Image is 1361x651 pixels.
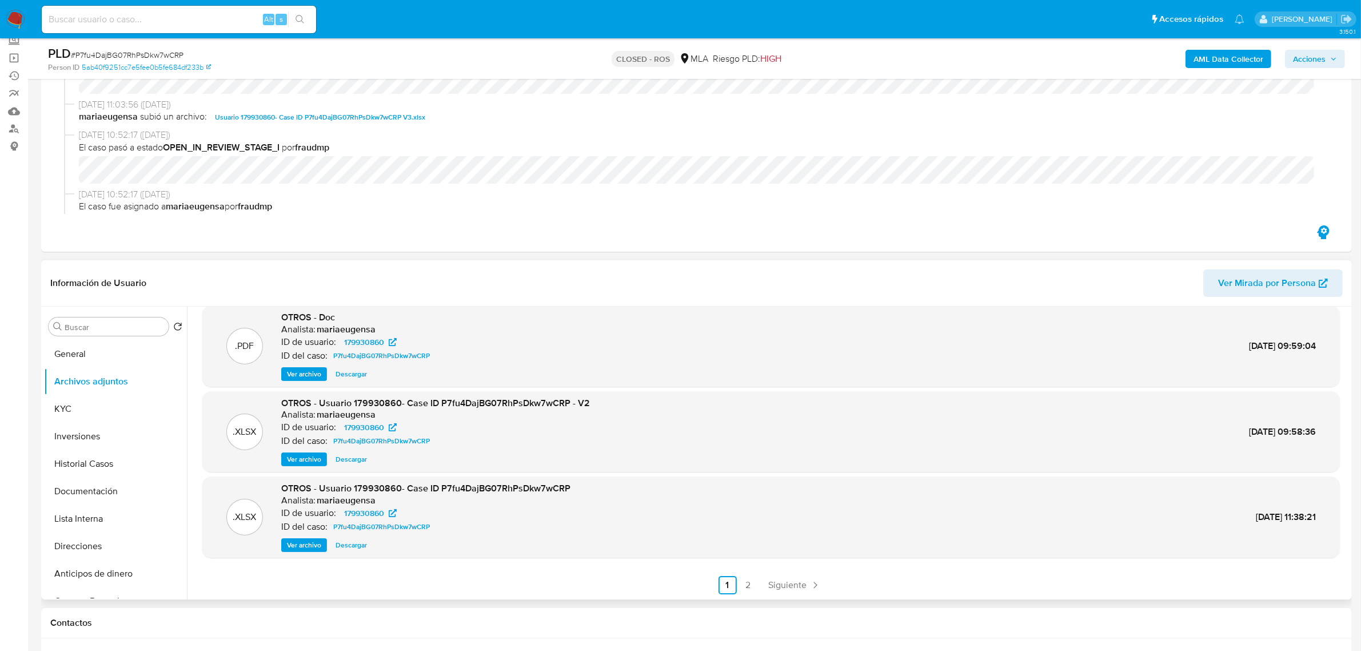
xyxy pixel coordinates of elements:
[713,53,781,65] span: Riesgo PLD:
[79,110,138,124] b: mariaeugensa
[769,581,807,590] span: Siguiente
[344,506,384,520] span: 179930860
[1186,50,1271,68] button: AML Data Collector
[337,506,404,520] a: 179930860
[764,576,825,594] a: Siguiente
[48,62,79,73] b: Person ID
[719,576,737,594] a: Ir a la página 1
[330,538,373,552] button: Descargar
[44,478,187,505] button: Documentación
[329,349,434,363] a: P7fu4DajBG07RhPsDkw7wCRP
[65,322,164,332] input: Buscar
[333,349,430,363] span: P7fu4DajBG07RhPsDkw7wCRP
[330,452,373,466] button: Descargar
[330,367,373,381] button: Descargar
[233,426,257,438] p: .XLSX
[281,311,335,324] span: OTROS - Doc
[50,617,1343,629] h1: Contactos
[337,420,404,434] a: 179930860
[1256,510,1316,523] span: [DATE] 11:38:21
[1339,27,1355,36] span: 3.150.1
[173,322,182,335] button: Volver al orden por defecto
[1203,269,1343,297] button: Ver Mirada por Persona
[1218,269,1316,297] span: Ver Mirada por Persona
[760,52,781,65] span: HIGH
[53,322,62,331] button: Buscar
[281,521,328,533] p: ID del caso:
[333,434,430,448] span: P7fu4DajBG07RhPsDkw7wCRP
[281,495,316,506] p: Analista:
[79,188,1324,201] span: [DATE] 10:52:17 ([DATE])
[79,141,1324,154] span: El caso pasó a estado por
[79,129,1324,141] span: [DATE] 10:52:17 ([DATE])
[1285,50,1345,68] button: Acciones
[287,539,321,551] span: Ver archivo
[1194,50,1263,68] b: AML Data Collector
[44,505,187,533] button: Lista Interna
[264,14,273,25] span: Alt
[42,12,316,27] input: Buscar usuario o caso...
[317,324,376,335] h6: mariaeugensa
[1293,50,1326,68] span: Acciones
[281,409,316,420] p: Analista:
[79,98,1324,111] span: [DATE] 11:03:56 ([DATE])
[1340,13,1352,25] a: Salir
[281,538,327,552] button: Ver archivo
[317,495,376,506] h6: mariaeugensa
[1159,13,1223,25] span: Accesos rápidos
[612,51,674,67] p: CLOSED - ROS
[739,576,757,594] a: Ir a la página 2
[281,396,590,410] span: OTROS - Usuario 179930860- Case ID P7fu4DajBG07RhPsDkw7wCRP - V2
[44,588,187,615] button: Cuentas Bancarias
[79,200,1324,213] span: El caso fue asignado a por
[344,335,384,349] span: 179930860
[281,324,316,335] p: Analista:
[281,336,336,348] p: ID de usuario:
[329,434,434,448] a: P7fu4DajBG07RhPsDkw7wCRP
[1249,425,1316,438] span: [DATE] 09:58:36
[281,452,327,466] button: Ver archivo
[329,520,434,534] a: P7fu4DajBG07RhPsDkw7wCRP
[679,53,708,65] div: MLA
[50,277,146,289] h1: Información de Usuario
[337,335,404,349] a: 179930860
[336,539,367,551] span: Descargar
[281,367,327,381] button: Ver archivo
[287,368,321,380] span: Ver archivo
[163,141,280,154] b: OPEN_IN_REVIEW_STAGE_I
[238,200,272,213] b: fraudmp
[1272,14,1336,25] p: andres.vilosio@mercadolibre.com
[287,454,321,465] span: Ver archivo
[288,11,312,27] button: search-icon
[1235,14,1244,24] a: Notificaciones
[140,110,207,124] span: subió un archivo:
[44,395,187,423] button: KYC
[44,423,187,450] button: Inversiones
[344,420,384,434] span: 179930860
[71,49,183,61] span: # P7fu4DajBG07RhPsDkw7wCRP
[48,44,71,62] b: PLD
[44,450,187,478] button: Historial Casos
[233,511,257,523] p: .XLSX
[281,435,328,447] p: ID del caso:
[336,368,367,380] span: Descargar
[209,110,431,124] button: Usuario 179930860- Case ID P7fu4DajBG07RhPsDkw7wCRP V3.xlsx
[44,533,187,560] button: Direcciones
[44,340,187,368] button: General
[215,110,425,124] span: Usuario 179930860- Case ID P7fu4DajBG07RhPsDkw7wCRP V3.xlsx
[281,507,336,519] p: ID de usuario:
[280,14,283,25] span: s
[202,576,1340,594] nav: Paginación
[295,141,329,154] b: fraudmp
[281,350,328,362] p: ID del caso:
[281,482,570,495] span: OTROS - Usuario 179930860- Case ID P7fu4DajBG07RhPsDkw7wCRP
[44,560,187,588] button: Anticipos de dinero
[317,409,376,420] h6: mariaeugensa
[166,200,225,213] b: mariaeugensa
[1249,339,1316,352] span: [DATE] 09:59:04
[236,340,254,352] p: .PDF
[44,368,187,395] button: Archivos adjuntos
[336,454,367,465] span: Descargar
[281,422,336,433] p: ID de usuario:
[82,62,211,73] a: 5ab40f9251cc7e5fee0b5fe684df233b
